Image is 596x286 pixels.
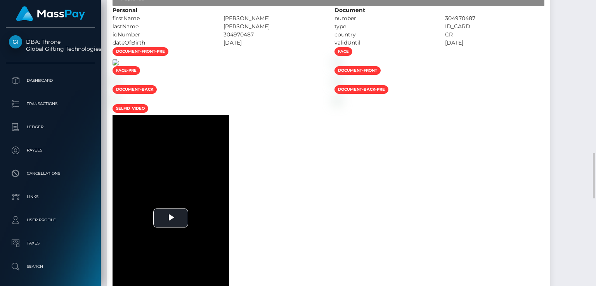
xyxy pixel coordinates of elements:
[9,214,92,226] p: User Profile
[334,97,341,103] img: 985d57c7-6f85-438b-813b-fd0ff9cc8f0d
[334,78,341,84] img: 87955955-5675-48a0-8e54-3b9b95e45ff0
[218,39,329,47] div: [DATE]
[6,141,95,160] a: Payees
[16,6,85,21] img: MassPay Logo
[9,98,92,110] p: Transactions
[9,121,92,133] p: Ledger
[6,187,95,207] a: Links
[329,22,440,31] div: type
[153,208,188,227] button: Play Video
[329,31,440,39] div: country
[113,66,140,75] span: face-pre
[9,35,22,48] img: Global Gifting Technologies Inc
[9,191,92,203] p: Links
[334,85,388,94] span: document-back-pre
[113,85,157,94] span: document-back
[6,210,95,230] a: User Profile
[9,238,92,249] p: Taxes
[113,7,137,14] strong: Personal
[334,59,341,65] img: efb53214-8c6e-45b6-a652-b8971ef4311e
[218,31,329,39] div: 304970487
[113,104,148,113] span: selfid_video
[6,94,95,114] a: Transactions
[9,145,92,156] p: Payees
[6,164,95,183] a: Cancellations
[439,14,550,22] div: 304970487
[439,22,550,31] div: ID_CARD
[6,117,95,137] a: Ledger
[107,31,218,39] div: idNumber
[218,14,329,22] div: [PERSON_NAME]
[6,234,95,253] a: Taxes
[334,47,352,56] span: face
[113,78,119,84] img: 49060f23-0211-47b2-9919-412f40a75fa8
[6,38,95,52] span: DBA: Throne Global Gifting Technologies Inc
[9,168,92,179] p: Cancellations
[6,257,95,276] a: Search
[439,39,550,47] div: [DATE]
[329,14,440,22] div: number
[334,66,381,75] span: document-front
[6,71,95,90] a: Dashboard
[113,47,168,56] span: document-front-pre
[113,97,119,103] img: 5ad43281-865b-4ade-b3bf-3f6481777529
[334,7,365,14] strong: Document
[9,75,92,86] p: Dashboard
[113,59,119,65] img: fe6e246e-c549-4740-9b2d-9dded8dda47b
[9,261,92,272] p: Search
[439,31,550,39] div: CR
[107,22,218,31] div: lastName
[107,39,218,47] div: dateOfBirth
[218,22,329,31] div: [PERSON_NAME]
[107,14,218,22] div: firstName
[329,39,440,47] div: validUntil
